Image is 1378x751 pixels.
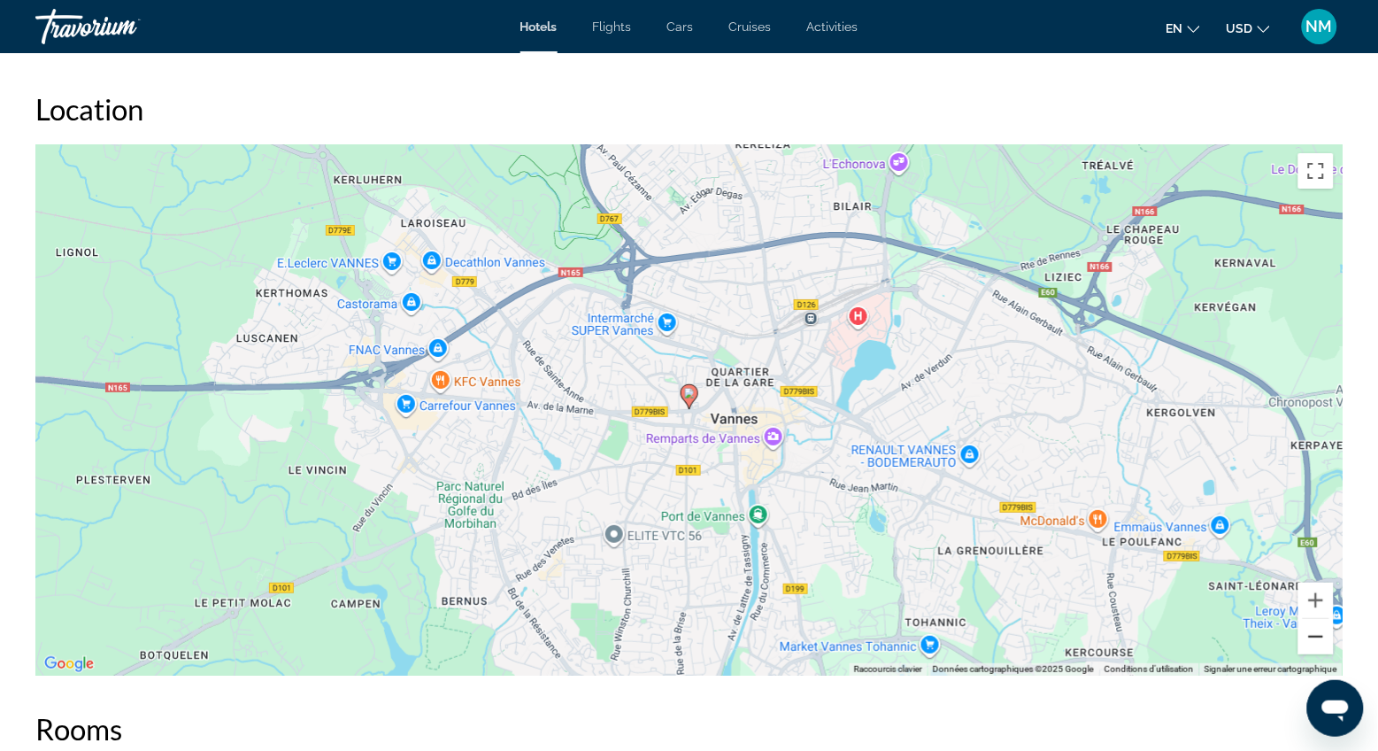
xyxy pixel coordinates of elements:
button: Passer en plein écran [1298,153,1334,189]
a: Cruises [729,19,772,34]
a: Conditions d'utilisation (s'ouvre dans un nouvel onglet) [1105,664,1194,674]
button: Zoom avant [1298,583,1334,618]
button: Change language [1166,15,1200,41]
a: Cars [667,19,694,34]
a: Flights [593,19,632,34]
a: Signaler une erreur cartographique [1205,664,1337,674]
button: Change currency [1227,15,1270,41]
span: NM [1306,18,1333,35]
button: Raccourcis clavier [854,663,922,676]
button: Zoom arrière [1298,619,1334,654]
span: USD [1227,21,1253,35]
h2: Location [35,91,1343,127]
iframe: Bouton de lancement de la fenêtre de messagerie [1307,680,1364,737]
h2: Rooms [35,711,1343,747]
a: Hotels [520,19,558,34]
span: Données cartographiques ©2025 Google [933,664,1094,674]
a: Activities [807,19,858,34]
a: Ouvrir cette zone dans Google Maps (dans une nouvelle fenêtre) [40,653,98,676]
span: en [1166,21,1183,35]
img: Google [40,653,98,676]
button: User Menu [1297,8,1343,45]
a: Travorium [35,4,212,50]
